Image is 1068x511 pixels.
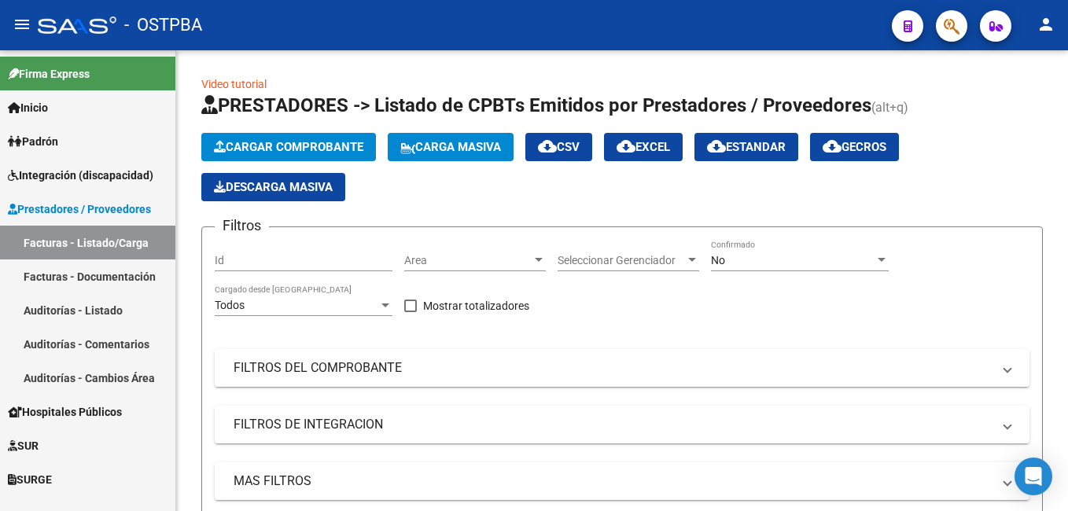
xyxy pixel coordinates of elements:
span: Prestadores / Proveedores [8,200,151,218]
span: Todos [215,299,245,311]
button: Cargar Comprobante [201,133,376,161]
mat-icon: person [1037,15,1055,34]
span: Hospitales Públicos [8,403,122,421]
span: Cargar Comprobante [214,140,363,154]
span: Padrón [8,133,58,150]
span: Estandar [707,140,786,154]
span: Seleccionar Gerenciador [558,254,685,267]
button: Estandar [694,133,798,161]
mat-icon: cloud_download [538,137,557,156]
div: Open Intercom Messenger [1015,458,1052,495]
app-download-masive: Descarga masiva de comprobantes (adjuntos) [201,173,345,201]
h3: Filtros [215,215,269,237]
mat-icon: menu [13,15,31,34]
span: Firma Express [8,65,90,83]
span: (alt+q) [871,100,908,115]
span: - OSTPBA [124,8,202,42]
span: Area [404,254,532,267]
span: Integración (discapacidad) [8,167,153,184]
span: Carga Masiva [400,140,501,154]
mat-expansion-panel-header: FILTROS DEL COMPROBANTE [215,349,1029,387]
button: EXCEL [604,133,683,161]
span: No [711,254,725,267]
span: SURGE [8,471,52,488]
span: PRESTADORES -> Listado de CPBTs Emitidos por Prestadores / Proveedores [201,94,871,116]
mat-panel-title: MAS FILTROS [234,472,992,490]
span: EXCEL [617,140,670,154]
mat-icon: cloud_download [707,137,726,156]
span: Gecros [823,140,886,154]
mat-panel-title: FILTROS DE INTEGRACION [234,416,992,433]
button: Descarga Masiva [201,173,345,201]
button: Gecros [810,133,899,161]
button: Carga Masiva [388,133,514,161]
mat-expansion-panel-header: FILTROS DE INTEGRACION [215,406,1029,443]
mat-panel-title: FILTROS DEL COMPROBANTE [234,359,992,377]
span: SUR [8,437,39,454]
mat-icon: cloud_download [617,137,635,156]
mat-icon: cloud_download [823,137,842,156]
span: Descarga Masiva [214,180,333,194]
a: Video tutorial [201,78,267,90]
span: Mostrar totalizadores [423,296,529,315]
button: CSV [525,133,592,161]
span: CSV [538,140,580,154]
mat-expansion-panel-header: MAS FILTROS [215,462,1029,500]
span: Inicio [8,99,48,116]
